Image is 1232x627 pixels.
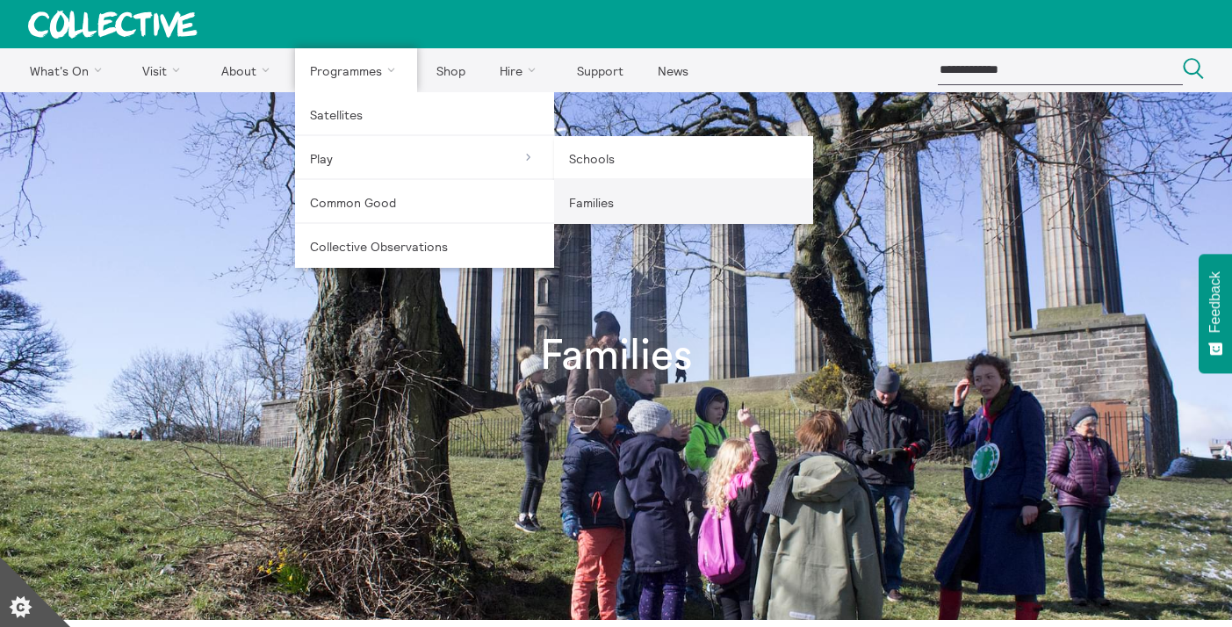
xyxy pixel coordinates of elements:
[554,136,813,180] a: Schools
[1199,254,1232,373] button: Feedback - Show survey
[295,224,554,268] a: Collective Observations
[295,48,418,92] a: Programmes
[14,48,124,92] a: What's On
[295,136,554,180] a: Play
[295,180,554,224] a: Common Good
[205,48,292,92] a: About
[295,92,554,136] a: Satellites
[485,48,558,92] a: Hire
[554,180,813,224] a: Families
[127,48,203,92] a: Visit
[1207,271,1223,333] span: Feedback
[642,48,703,92] a: News
[561,48,638,92] a: Support
[421,48,480,92] a: Shop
